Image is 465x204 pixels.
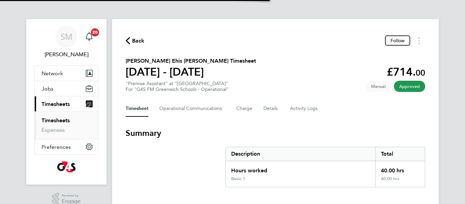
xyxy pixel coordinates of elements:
[57,161,76,172] img: g4s-logo-retina.png
[375,147,425,161] div: Total
[35,111,98,139] div: Timesheets
[126,100,148,117] button: Timesheet
[394,81,425,92] span: This timesheet has been approved.
[159,100,225,117] button: Operational Communications
[34,26,98,59] a: SM[PERSON_NAME]
[132,37,145,45] span: Back
[42,101,70,107] span: Timesheets
[126,65,256,79] h1: [DATE] - [DATE]
[226,147,375,161] div: Description
[387,65,425,78] app-decimal: £714.
[42,127,65,133] a: Expenses
[375,161,425,176] div: 40.00 hrs
[126,128,425,139] h3: Summary
[236,100,253,117] button: Charge
[126,36,145,45] button: Back
[62,193,81,199] span: Powered by
[34,161,98,172] a: Go to home page
[225,147,425,187] div: Summary
[42,70,63,77] span: Network
[416,68,425,78] span: 00
[385,35,410,46] button: Follow
[126,81,229,92] div: "Premise Assistant" at "[GEOGRAPHIC_DATA]"
[263,100,279,117] button: Details
[42,117,70,124] a: Timesheets
[26,19,107,185] nav: Main navigation
[42,85,53,92] span: Jobs
[375,176,425,187] div: 40.00 hrs
[231,176,245,182] div: Basic 1
[35,66,98,81] button: Network
[42,144,71,150] span: Preferences
[366,81,391,92] span: This timesheet was manually created.
[82,26,96,48] a: 20
[35,139,98,154] button: Preferences
[61,32,73,41] span: SM
[226,161,375,176] div: Hours worked
[390,37,405,44] span: Follow
[413,35,425,46] button: Timesheets Menu
[91,28,99,36] span: 20
[34,50,98,59] span: Shirley Marshall
[290,100,319,117] button: Activity Logs
[35,81,98,96] button: Jobs
[126,87,229,92] div: For "G4S FM Greenwich Schools - Operational"
[35,96,98,111] button: Timesheets
[126,57,256,65] h2: [PERSON_NAME] Ehis [PERSON_NAME] Timesheet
